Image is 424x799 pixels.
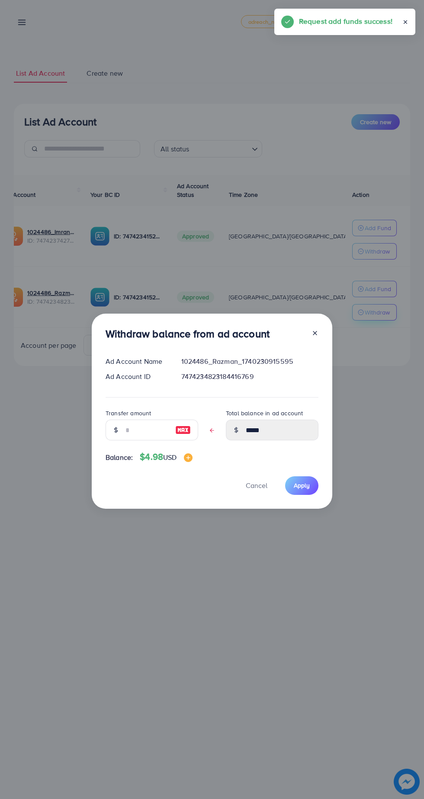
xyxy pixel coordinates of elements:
[235,476,278,495] button: Cancel
[174,372,325,382] div: 7474234823184416769
[163,452,177,462] span: USD
[174,356,325,366] div: 1024486_Razman_1740230915595
[285,476,318,495] button: Apply
[106,409,151,417] label: Transfer amount
[106,327,270,340] h3: Withdraw balance from ad account
[226,409,303,417] label: Total balance in ad account
[294,481,310,490] span: Apply
[299,16,392,27] h5: Request add funds success!
[99,372,174,382] div: Ad Account ID
[106,452,133,462] span: Balance:
[99,356,174,366] div: Ad Account Name
[140,452,192,462] h4: $4.98
[184,453,193,462] img: image
[246,481,267,490] span: Cancel
[175,425,191,435] img: image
